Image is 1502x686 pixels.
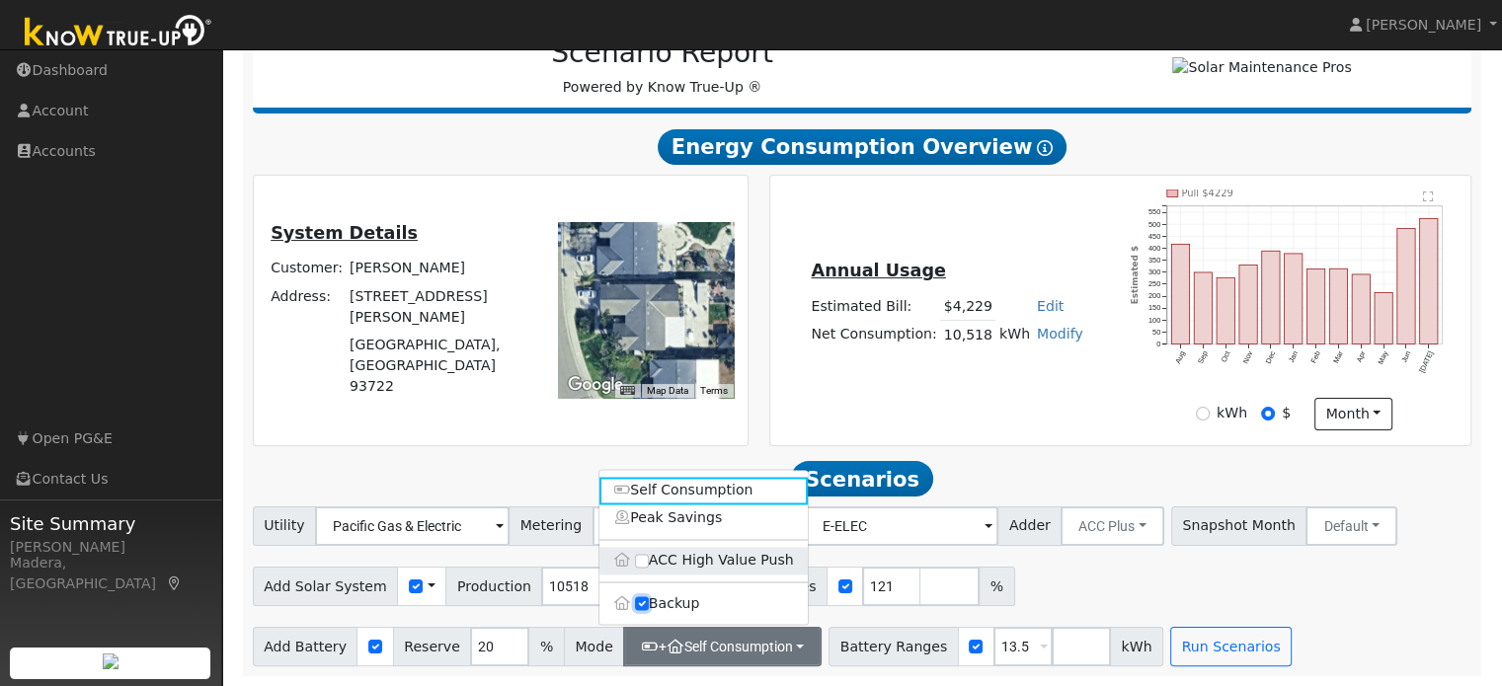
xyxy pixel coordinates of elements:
[599,477,808,504] a: Self Consumption
[647,384,688,398] button: Map Data
[1282,403,1291,423] label: $
[564,627,624,666] span: Mode
[1314,398,1392,431] button: month
[1239,266,1257,344] rect: onclick=""
[635,596,649,610] input: Backup
[940,321,995,349] td: 10,518
[1061,506,1164,546] button: ACC Plus
[1377,349,1390,366] text: May
[1423,191,1434,202] text: 
[1305,506,1397,546] button: Default
[393,627,472,666] span: Reserve
[808,292,940,321] td: Estimated Bill:
[1148,220,1160,229] text: 500
[1037,140,1053,156] i: Show Help
[1309,349,1322,364] text: Feb
[1307,268,1325,343] rect: onclick=""
[829,627,959,666] span: Battery Ranges
[997,506,1062,546] span: Adder
[1173,349,1187,365] text: Aug
[1148,267,1160,276] text: 300
[1110,627,1163,666] span: kWh
[1131,246,1141,304] text: Estimated $
[1329,268,1347,343] rect: onclick=""
[940,292,995,321] td: $4,229
[509,506,593,546] span: Metering
[10,510,211,537] span: Site Summary
[1148,316,1160,325] text: 100
[253,627,358,666] span: Add Battery
[10,537,211,558] div: [PERSON_NAME]
[1170,627,1292,666] button: Run Scenarios
[273,37,1052,70] h2: Scenario Report
[658,129,1067,165] span: Energy Consumption Overview
[1287,349,1300,364] text: Jan
[563,372,628,398] a: Open this area in Google Maps (opens a new window)
[528,627,564,666] span: %
[635,554,649,568] input: ACC High Value Push
[347,282,531,331] td: [STREET_ADDRESS][PERSON_NAME]
[1420,218,1438,343] rect: onclick=""
[979,567,1014,606] span: %
[166,575,184,591] a: Map
[1261,407,1275,420] input: $
[268,282,347,331] td: Address:
[1196,407,1210,420] input: kWh
[1148,244,1160,253] text: 400
[315,506,510,546] input: Select a Utility
[1171,506,1307,546] span: Snapshot Month
[1148,207,1160,216] text: 550
[1399,349,1412,364] text: Jun
[1264,349,1278,365] text: Dec
[15,11,222,55] img: Know True-Up
[1148,291,1160,300] text: 200
[1355,349,1368,364] text: Apr
[1037,298,1064,314] a: Edit
[1148,232,1160,241] text: 450
[253,567,399,606] span: Add Solar System
[1217,403,1247,423] label: kWh
[1262,251,1280,343] rect: onclick=""
[1220,349,1232,363] text: Oct
[1037,326,1083,342] a: Modify
[1217,277,1234,343] rect: onclick=""
[1182,188,1233,198] text: Pull $4229
[347,331,531,400] td: [GEOGRAPHIC_DATA], [GEOGRAPHIC_DATA] 93722
[268,255,347,282] td: Customer:
[1171,244,1189,343] rect: onclick=""
[445,567,542,606] span: Production
[271,223,418,243] u: System Details
[599,547,808,574] label: ACC High Value Push
[620,384,634,398] button: Keyboard shortcuts
[593,506,667,546] button: NBT
[1366,17,1481,33] span: [PERSON_NAME]
[1417,349,1435,374] text: [DATE]
[599,589,808,617] label: Backup
[253,506,317,546] span: Utility
[10,553,211,594] div: Madera, [GEOGRAPHIC_DATA]
[347,255,531,282] td: [PERSON_NAME]
[1331,349,1345,365] text: Mar
[808,321,940,349] td: Net Consumption:
[1148,279,1160,288] text: 250
[1352,274,1370,344] rect: onclick=""
[1397,228,1415,343] rect: onclick=""
[1148,303,1160,312] text: 150
[623,627,822,666] button: +Self Consumption
[791,461,932,496] span: Scenarios
[1148,256,1160,265] text: 350
[1375,292,1392,343] rect: onclick=""
[804,506,998,546] input: Select a Rate Schedule
[1172,57,1351,78] img: Solar Maintenance Pros
[599,504,808,532] a: Peak Savings
[811,261,945,280] u: Annual Usage
[995,321,1033,349] td: kWh
[1156,340,1160,348] text: 0
[563,372,628,398] img: Google
[1152,328,1160,337] text: 50
[1241,349,1255,365] text: Nov
[263,37,1063,98] div: Powered by Know True-Up ®
[1194,272,1212,344] rect: onclick=""
[103,653,119,669] img: retrieve
[700,385,728,396] a: Terms (opens in new tab)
